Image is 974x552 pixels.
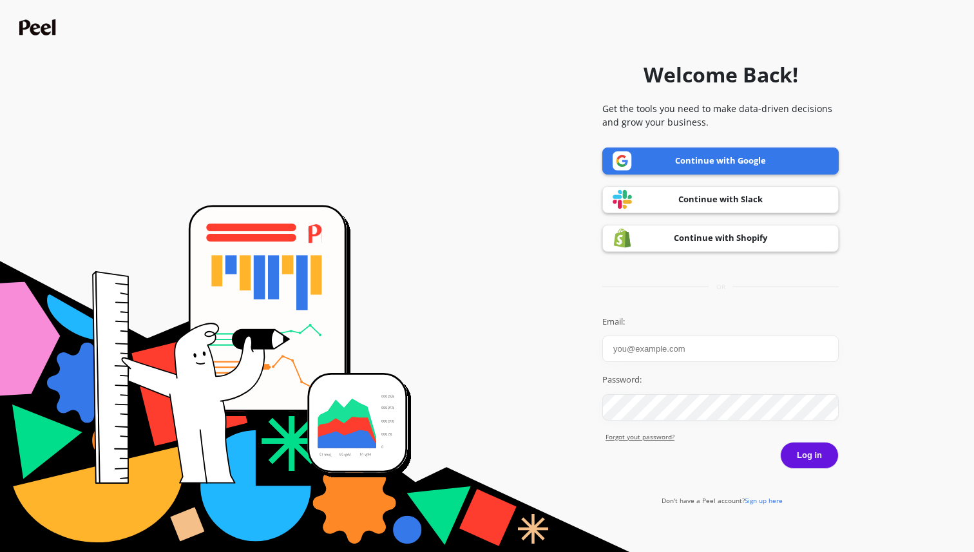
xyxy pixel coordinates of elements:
[662,496,783,505] a: Don't have a Peel account?Sign up here
[602,102,839,129] p: Get the tools you need to make data-driven decisions and grow your business.
[780,442,839,469] button: Log in
[613,189,632,209] img: Slack logo
[602,186,839,213] a: Continue with Slack
[19,19,59,35] img: Peel
[602,336,839,362] input: you@example.com
[644,59,798,90] h1: Welcome Back!
[602,148,839,175] a: Continue with Google
[602,374,839,386] label: Password:
[745,496,783,505] span: Sign up here
[602,225,839,252] a: Continue with Shopify
[606,432,839,442] a: Forgot yout password?
[613,151,632,171] img: Google logo
[602,282,839,292] div: or
[613,228,632,248] img: Shopify logo
[602,316,839,328] label: Email:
